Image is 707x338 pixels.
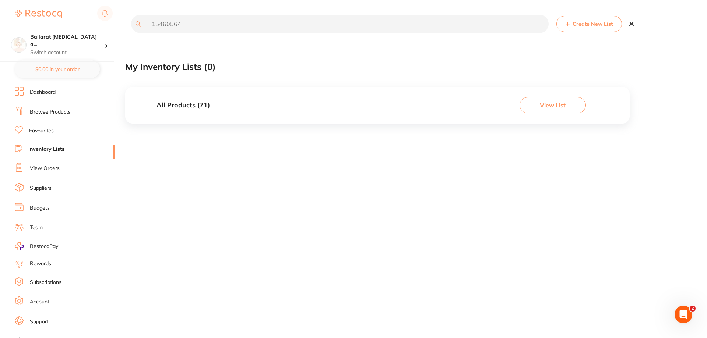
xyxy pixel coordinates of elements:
[520,97,586,113] button: View List
[131,15,549,33] input: Search List
[29,127,54,135] a: Favourites
[30,279,61,286] a: Subscriptions
[11,38,26,52] img: Ballarat Wisdom Tooth and Implant Centre
[15,242,58,250] a: RestocqPay
[30,185,52,192] a: Suppliers
[156,102,210,109] h3: All Products ( 71 )
[30,318,49,325] a: Support
[30,108,71,116] a: Browse Products
[15,6,62,22] a: Restocq Logo
[30,260,51,267] a: Rewards
[30,243,58,250] span: RestocqPay
[30,49,105,56] p: Switch account
[30,165,60,172] a: View Orders
[125,62,216,72] h2: My Inventory Lists ( 0 )
[30,33,105,48] h4: Ballarat Wisdom Tooth and Implant Centre
[30,298,49,306] a: Account
[28,146,64,153] a: Inventory Lists
[30,204,50,212] a: Budgets
[30,89,56,96] a: Dashboard
[556,16,622,32] button: Create New List
[690,306,696,312] span: 2
[30,224,43,231] a: Team
[15,10,62,18] img: Restocq Logo
[15,60,100,78] button: $0.00 in your order
[15,242,24,250] img: RestocqPay
[675,306,692,323] iframe: Intercom live chat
